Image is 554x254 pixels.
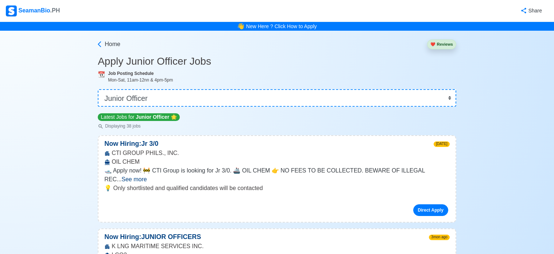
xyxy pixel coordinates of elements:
[513,4,548,18] button: Share
[104,184,450,193] p: 💡 Only shortlisted and qualified candidates will be contacted
[108,77,456,83] div: Mon-Sat, 11am-12nn & 4pm-5pm
[96,40,120,49] a: Home
[246,23,317,29] a: New Here ? Click How to Apply
[171,114,177,120] span: star
[6,5,60,16] div: SeamanBio
[98,149,456,166] div: CTI GROUP PHILS., INC. OIL CHEM
[121,176,147,182] span: See more
[98,55,456,68] h3: Apply Junior Officer Jobs
[98,113,180,121] p: Latest Jobs for
[413,204,448,216] a: Direct Apply
[136,114,169,120] span: Junior Officer
[98,139,164,149] p: Now Hiring: Jr 3/0
[98,71,105,77] span: calendar
[105,40,120,49] span: Home
[429,235,449,240] span: 3mon ago
[6,5,17,16] img: Logo
[98,123,180,129] p: Displaying 38 jobs
[50,7,60,14] span: .PH
[427,39,456,49] button: heartReviews
[117,176,147,182] span: ...
[104,167,425,182] span: 🛥️ Apply now! 🚧 CTI Group is looking for Jr 3/0. 🚢 OIL CHEM 👉 NO FEES TO BE COLLECTED. BEWARE OF ...
[108,71,154,76] b: Job Posting Schedule
[237,22,245,31] span: bell
[430,42,435,46] span: heart
[98,232,207,242] p: Now Hiring: JUNIOR OFFICERS
[434,141,449,147] span: [DATE]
